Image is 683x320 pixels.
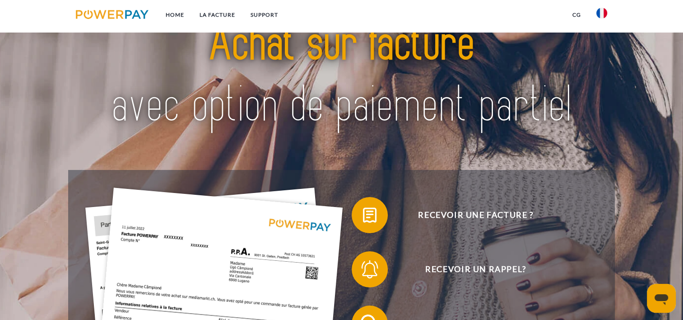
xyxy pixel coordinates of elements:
[243,7,286,23] a: Support
[352,251,586,287] button: Recevoir un rappel?
[358,258,381,281] img: qb_bell.svg
[358,204,381,226] img: qb_bill.svg
[565,7,589,23] a: CG
[158,7,192,23] a: Home
[647,284,676,313] iframe: Bouton de lancement de la fenêtre de messagerie
[76,10,149,19] img: logo-powerpay.svg
[596,8,607,19] img: fr
[365,251,586,287] span: Recevoir un rappel?
[365,197,586,233] span: Recevoir une facture ?
[192,7,243,23] a: LA FACTURE
[352,197,586,233] button: Recevoir une facture ?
